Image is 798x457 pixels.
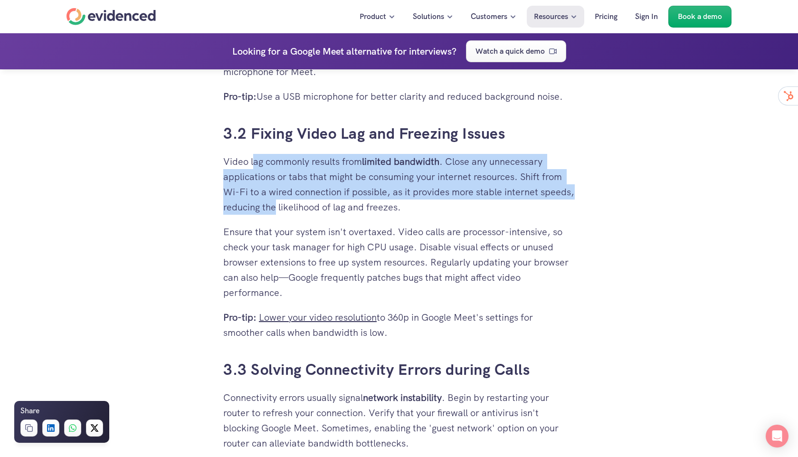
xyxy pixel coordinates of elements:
p: Product [360,10,386,23]
strong: network instability [363,391,442,404]
p: Solutions [413,10,444,23]
p: Book a demo [678,10,722,23]
p: Video lag commonly results from . Close any unnecessary applications or tabs that might be consum... [223,154,575,215]
p: Watch a quick demo [475,45,545,57]
h4: Looking for a Google Meet alternative for interviews? [232,44,456,59]
a: Book a demo [668,6,731,28]
a: 3.2 Fixing Video Lag and Freezing Issues [223,124,505,143]
strong: Pro-tip: [223,311,256,324]
h6: Share [20,405,39,417]
p: Customers [471,10,507,23]
a: Home [66,8,156,25]
p: Sign In [635,10,658,23]
p: Connectivity errors usually signal . Begin by restarting your router to refresh your connection. ... [223,390,575,451]
p: Use a USB microphone for better clarity and reduced background noise. [223,89,575,104]
p: Ensure that your system isn't overtaxed. Video calls are processor-intensive, so check your task ... [223,224,575,300]
a: Sign In [628,6,665,28]
strong: Pro-tip: [223,90,256,103]
a: Pricing [588,6,625,28]
a: 3.3 Solving Connectivity Errors during Calls [223,360,530,380]
p: Resources [534,10,568,23]
a: Lower your video resolution [259,311,377,324]
p: Pricing [595,10,617,23]
strong: limited bandwidth [362,155,439,168]
a: Watch a quick demo [466,40,566,62]
p: to 360p in Google Meet's settings for smoother calls when bandwidth is low. [223,310,575,340]
div: Open Intercom Messenger [766,425,788,447]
